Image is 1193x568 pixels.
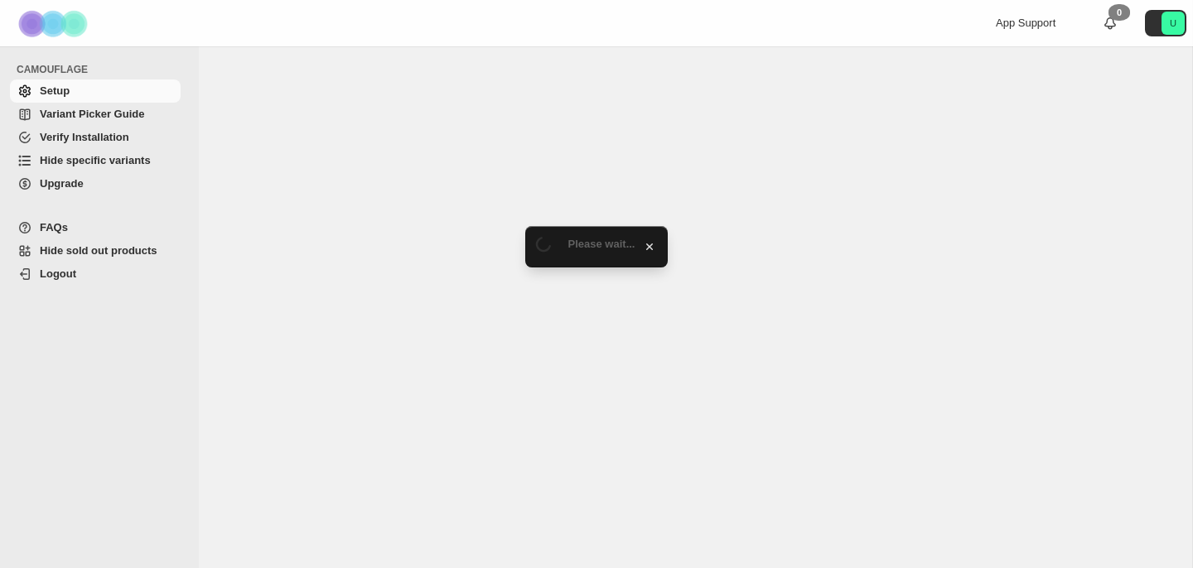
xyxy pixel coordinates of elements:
span: CAMOUFLAGE [17,63,187,76]
a: Variant Picker Guide [10,103,181,126]
span: Avatar with initials U [1162,12,1185,35]
img: Camouflage [13,1,96,46]
span: Hide specific variants [40,154,151,166]
a: Hide sold out products [10,239,181,262]
a: 0 [1102,15,1118,31]
span: FAQs [40,221,68,233]
span: Verify Installation [40,131,129,143]
a: Setup [10,79,181,103]
a: FAQs [10,216,181,239]
div: 0 [1108,4,1130,21]
span: App Support [996,17,1055,29]
span: Please wait... [568,238,635,250]
span: Hide sold out products [40,244,157,257]
a: Upgrade [10,172,181,195]
a: Hide specific variants [10,149,181,172]
a: Logout [10,262,181,286]
span: Setup [40,84,70,97]
span: Logout [40,267,76,280]
span: Variant Picker Guide [40,108,144,120]
text: U [1170,18,1176,28]
a: Verify Installation [10,126,181,149]
span: Upgrade [40,177,84,190]
button: Avatar with initials U [1145,10,1186,36]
